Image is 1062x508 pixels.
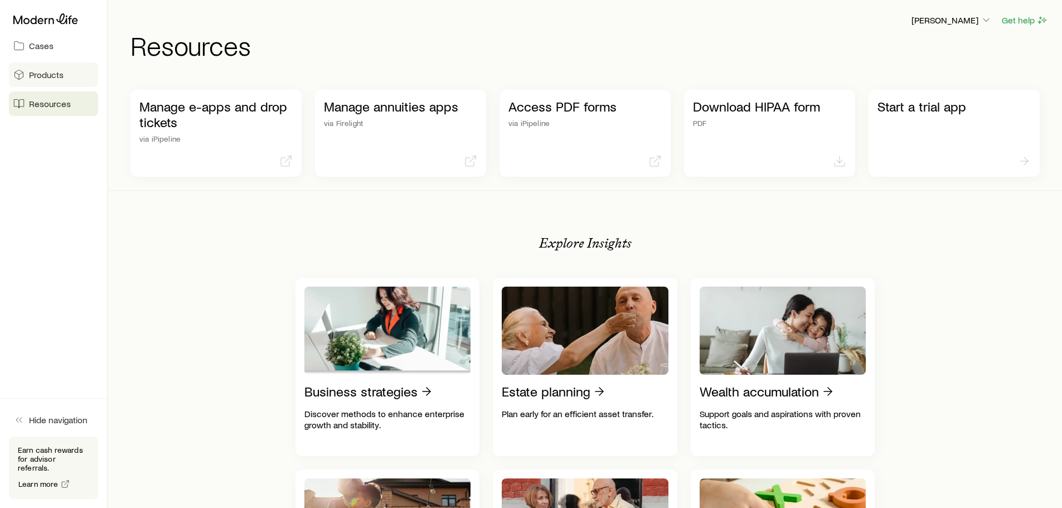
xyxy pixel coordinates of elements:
[700,408,866,430] p: Support goals and aspirations with proven tactics.
[502,408,668,419] p: Plan early for an efficient asset transfer.
[9,437,98,499] div: Earn cash rewards for advisor referrals.Learn more
[693,99,846,114] p: Download HIPAA form
[29,69,64,80] span: Products
[304,384,418,399] p: Business strategies
[508,99,662,114] p: Access PDF forms
[139,134,293,143] p: via iPipeline
[684,90,855,177] a: Download HIPAA formPDF
[29,414,88,425] span: Hide navigation
[9,62,98,87] a: Products
[911,14,992,27] button: [PERSON_NAME]
[295,278,480,456] a: Business strategiesDiscover methods to enhance enterprise growth and stability.
[9,408,98,432] button: Hide navigation
[304,287,471,375] img: Business strategies
[29,98,71,109] span: Resources
[502,384,590,399] p: Estate planning
[693,119,846,128] p: PDF
[304,408,471,430] p: Discover methods to enhance enterprise growth and stability.
[1001,14,1049,27] button: Get help
[9,91,98,116] a: Resources
[29,40,54,51] span: Cases
[700,287,866,375] img: Wealth accumulation
[911,14,992,26] p: [PERSON_NAME]
[700,384,819,399] p: Wealth accumulation
[18,480,59,488] span: Learn more
[502,287,668,375] img: Estate planning
[691,278,875,456] a: Wealth accumulationSupport goals and aspirations with proven tactics.
[324,99,477,114] p: Manage annuities apps
[324,119,477,128] p: via Firelight
[9,33,98,58] a: Cases
[130,32,1049,59] h1: Resources
[539,235,632,251] p: Explore Insights
[508,119,662,128] p: via iPipeline
[877,99,1031,114] p: Start a trial app
[493,278,677,456] a: Estate planningPlan early for an efficient asset transfer.
[139,99,293,130] p: Manage e-apps and drop tickets
[18,446,89,472] p: Earn cash rewards for advisor referrals.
